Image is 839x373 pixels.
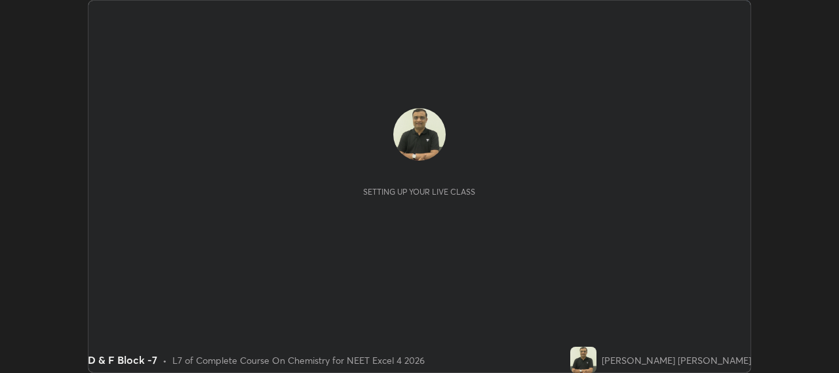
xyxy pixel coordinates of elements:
[172,353,425,367] div: L7 of Complete Course On Chemistry for NEET Excel 4 2026
[88,352,157,368] div: D & F Block -7
[602,353,751,367] div: [PERSON_NAME] [PERSON_NAME]
[570,347,596,373] img: c1bf5c605d094494930ac0d8144797cf.jpg
[163,353,167,367] div: •
[363,187,475,197] div: Setting up your live class
[393,108,446,161] img: c1bf5c605d094494930ac0d8144797cf.jpg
